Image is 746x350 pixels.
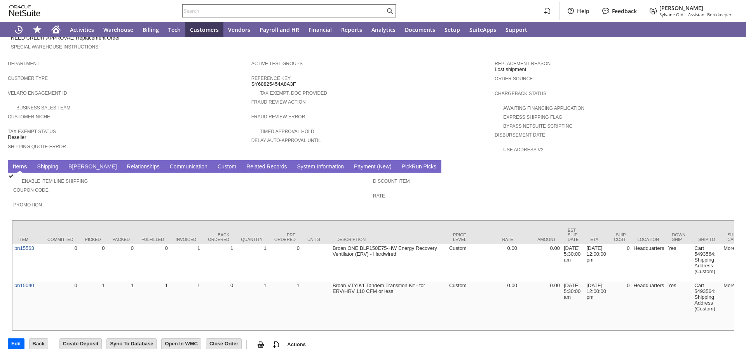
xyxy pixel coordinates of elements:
[584,244,608,281] td: [DATE] 12:00:00 pm
[127,163,131,170] span: R
[519,281,562,330] td: 0.00
[354,163,357,170] span: P
[13,202,42,208] a: Promotion
[495,61,551,66] a: Replacement reason
[304,22,336,37] a: Financial
[79,281,107,330] td: 1
[698,237,716,242] div: Ship To
[373,178,410,184] a: Discount Item
[14,245,34,251] a: bn15563
[22,178,88,184] a: Enable Item Line Shipping
[176,237,196,242] div: Invoiced
[70,26,94,33] span: Activities
[241,237,263,242] div: Quantity
[164,22,185,37] a: Tech
[99,22,138,37] a: Warehouse
[16,105,70,111] a: Business Sales Team
[13,163,14,170] span: I
[659,12,683,17] span: Sylvane Old
[125,163,162,171] a: Relationships
[495,66,526,73] span: Lost shipment
[336,22,367,37] a: Reports
[250,163,253,170] span: e
[11,35,120,41] span: NEED CREDIT APPROVAL: Replacement Order
[8,129,56,134] a: Tax Exempt Status
[251,61,303,66] a: Active Test Groups
[170,281,202,330] td: 1
[367,22,400,37] a: Analytics
[251,76,291,81] a: Reference Key
[256,340,265,349] img: print.svg
[476,244,519,281] td: 0.00
[447,244,476,281] td: Custom
[14,282,34,288] a: bn15040
[341,26,362,33] span: Reports
[495,91,546,96] a: Chargeback Status
[185,22,223,37] a: Customers
[8,114,50,120] a: Customer Niche
[8,339,24,349] input: Edit
[590,237,602,242] div: ETA
[107,244,136,281] td: 0
[9,22,28,37] a: Recent Records
[503,114,562,120] a: Express Shipping Flag
[260,129,314,134] a: Timed Approval Hold
[228,26,250,33] span: Vendors
[251,114,305,120] a: Fraud Review Error
[162,339,201,349] input: Open In WMC
[8,173,14,179] img: Checked
[216,163,238,171] a: Custom
[13,187,49,193] a: Coupon Code
[141,237,164,242] div: Fulfilled
[244,163,289,171] a: Related Records
[170,163,174,170] span: C
[295,163,346,171] a: System Information
[136,244,170,281] td: 0
[409,163,412,170] span: k
[632,281,666,330] td: Headquarters
[688,12,732,17] span: Assistant Bookkeeper
[666,281,692,330] td: Yes
[113,237,130,242] div: Packed
[274,232,296,242] div: Pre Ordered
[107,281,136,330] td: 1
[638,237,661,242] div: Location
[301,163,303,170] span: y
[65,22,99,37] a: Activities
[632,244,666,281] td: Headquarters
[371,26,396,33] span: Analytics
[79,244,107,281] td: 0
[11,163,29,171] a: Items
[260,26,299,33] span: Payroll and HR
[336,237,441,242] div: Description
[14,25,23,34] svg: Recent Records
[138,22,164,37] a: Billing
[331,281,447,330] td: Broan VTYIK1 Tandem Transition Kit - for ERV/HRV 110 CFM or less
[440,22,465,37] a: Setup
[202,281,235,330] td: 0
[562,281,585,330] td: [DATE] 5:30:00 am
[33,25,42,34] svg: Shortcuts
[37,163,41,170] span: S
[66,163,119,171] a: B[PERSON_NAME]
[519,244,562,281] td: 0.00
[612,7,637,15] label: Feedback
[235,244,268,281] td: 1
[400,163,438,171] a: PickRun Picks
[143,26,159,33] span: Billing
[18,237,36,242] div: Item
[168,163,209,171] a: Communication
[11,44,98,50] a: Special Warehouse Instructions
[8,134,26,140] span: Reseller
[405,26,435,33] span: Documents
[284,341,309,347] a: Actions
[608,244,632,281] td: 0
[495,76,533,81] a: Order Source
[562,244,585,281] td: [DATE] 5:30:00 am
[251,138,321,143] a: Delay Auto-Approval Until
[453,232,471,242] div: Price Level
[183,6,385,16] input: Search
[692,244,722,281] td: Cart 5493564: Shipping Address (Custom)
[444,26,460,33] span: Setup
[60,339,102,349] input: Create Deposit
